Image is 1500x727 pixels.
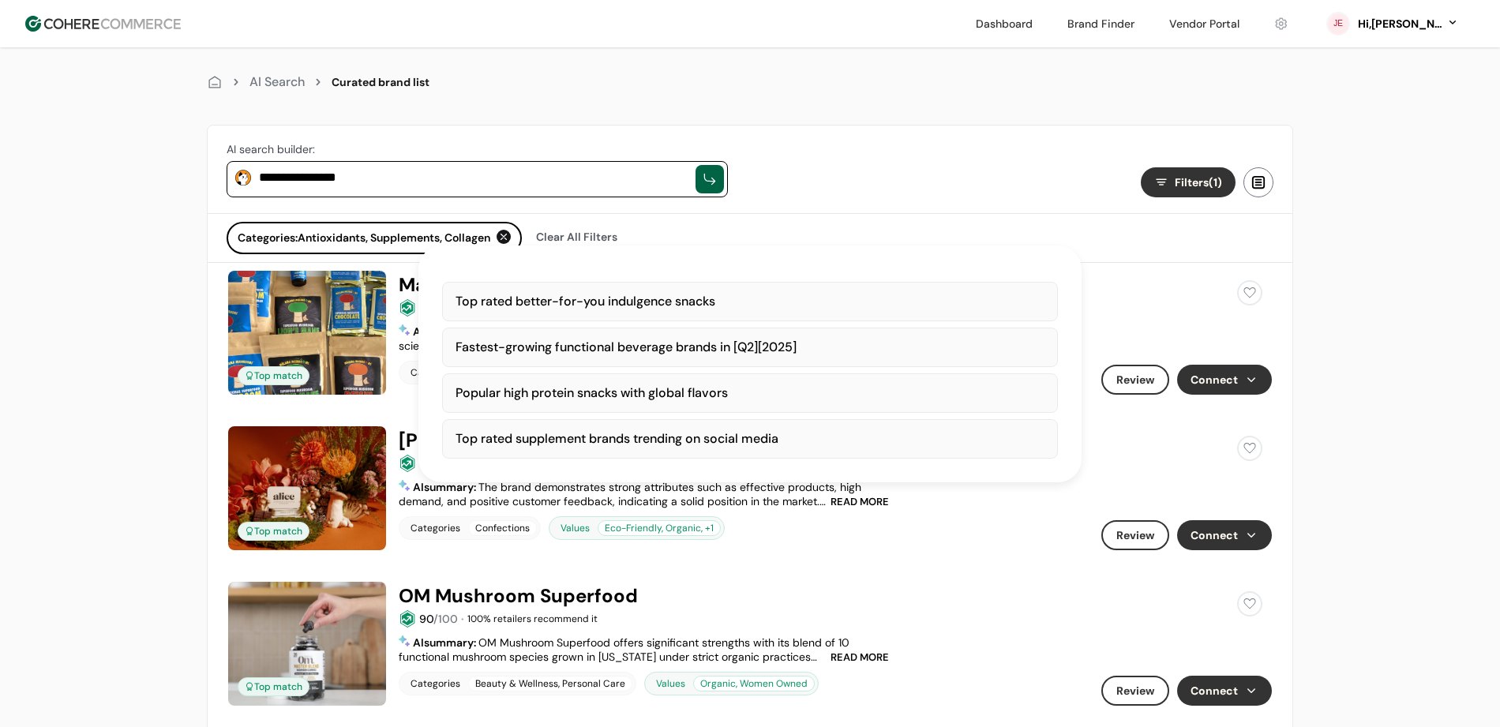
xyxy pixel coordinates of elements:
span: The brand demonstrates strong attributes such as effective products, high demand, and positive cu... [399,480,893,565]
div: Clear All Filters [528,222,625,252]
span: summary [424,480,474,494]
button: add to favorite [1234,277,1266,309]
span: summary [424,324,474,339]
span: AI : [413,324,478,339]
button: Filters(1) [1141,167,1236,197]
span: READ MORE [831,652,889,662]
svg: 0 percent [1326,12,1350,36]
div: Curated brand list [332,74,429,91]
span: summary [424,635,474,650]
div: AI search builder: [227,141,728,158]
span: Did you know only 7% of the worlds fungi have been discovered? Within that 7%, scientist have fou... [399,324,889,395]
span: Filters (1) [1175,174,1222,191]
div: AI Search [249,73,305,92]
button: add to favorite [1234,433,1266,464]
img: Cohere Logo [25,16,181,32]
span: AI : [413,480,478,494]
div: Hi, [PERSON_NAME] [1356,16,1443,32]
button: add to favorite [1234,588,1266,620]
button: Hi,[PERSON_NAME] [1356,16,1459,32]
span: READ MORE [831,341,889,351]
span: READ MORE [831,497,889,507]
span: Categories: Antioxidants, Supplements, Collagen [238,230,490,246]
span: AI : [413,635,478,650]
